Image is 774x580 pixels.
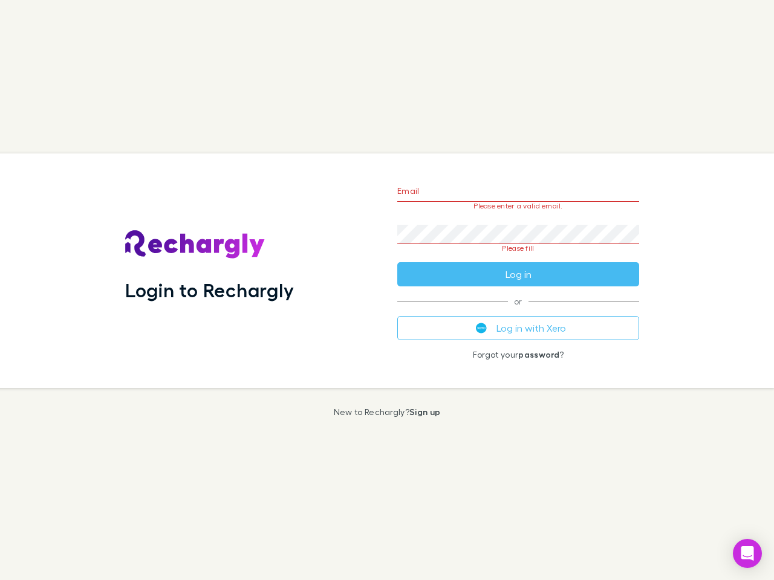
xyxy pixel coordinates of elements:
h1: Login to Rechargly [125,279,294,301]
p: Please fill [397,244,639,253]
img: Xero's logo [476,323,487,333]
p: Please enter a valid email. [397,202,639,210]
a: Sign up [409,407,440,417]
button: Log in [397,262,639,286]
p: Forgot your ? [397,350,639,359]
div: Open Intercom Messenger [733,539,762,568]
p: New to Rechargly? [334,407,441,417]
span: or [397,301,639,301]
a: password [518,349,559,359]
button: Log in with Xero [397,316,639,340]
img: Rechargly's Logo [125,230,265,259]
